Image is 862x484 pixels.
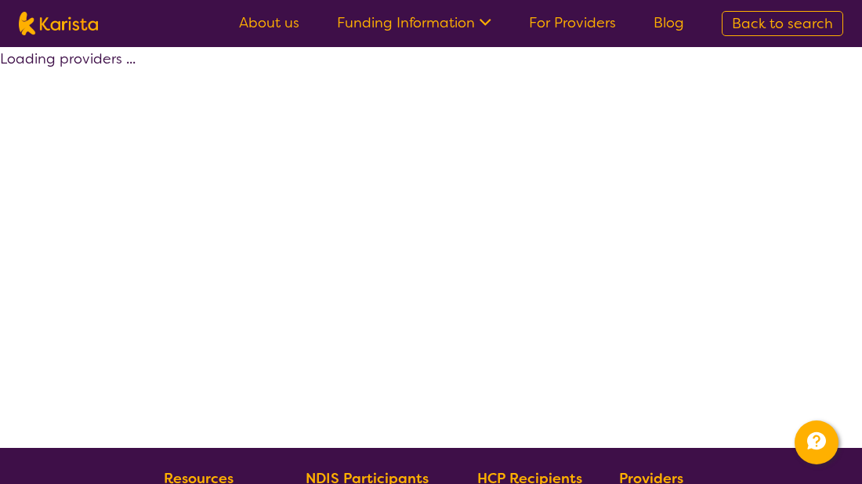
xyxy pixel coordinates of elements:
button: Channel Menu [795,420,838,464]
img: Karista logo [19,12,98,35]
a: Blog [654,13,684,32]
a: For Providers [529,13,616,32]
a: Funding Information [337,13,491,32]
span: Back to search [732,14,833,33]
a: About us [239,13,299,32]
a: Back to search [722,11,843,36]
